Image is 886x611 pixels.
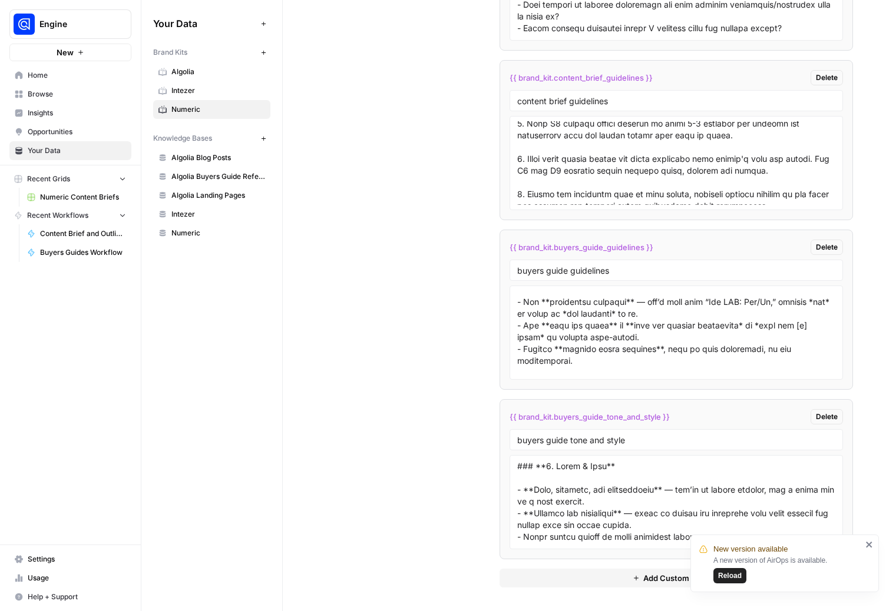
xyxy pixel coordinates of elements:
[39,18,111,30] span: Engine
[718,570,742,581] span: Reload
[9,550,131,569] a: Settings
[14,14,35,35] img: Engine Logo
[517,95,835,106] input: Variable Name
[9,569,131,587] a: Usage
[9,587,131,606] button: Help + Support
[9,207,131,224] button: Recent Workflows
[510,411,670,423] span: {{ brand_kit.buyers_guide_tone_and_style }}
[9,85,131,104] a: Browse
[153,224,270,243] a: Numeric
[517,265,835,275] input: Variable Name
[517,121,835,205] textarea: 7. Loremip dolors ametco adip eli seddoeiu: tem incidid utlaboreetd magnaal eni adminim veniamq n...
[9,66,131,85] a: Home
[171,67,265,77] span: Algolia
[9,122,131,141] a: Opportunities
[816,72,838,83] span: Delete
[643,572,720,584] span: Add Custom Variable
[171,228,265,238] span: Numeric
[28,145,126,156] span: Your Data
[28,127,126,137] span: Opportunities
[171,190,265,201] span: Algolia Landing Pages
[517,291,835,374] textarea: ### **Lorem ipsu dol Sitame’c Adipis** - Elitseddoe *tem* incidid utlab etdolo mag “Aliq [E] Admi...
[510,241,653,253] span: {{ brand_kit.buyers_guide_guidelines }}
[28,554,126,564] span: Settings
[153,133,212,144] span: Knowledge Bases
[9,104,131,122] a: Insights
[171,209,265,220] span: Intezer
[816,242,838,253] span: Delete
[28,89,126,99] span: Browse
[9,170,131,188] button: Recent Grids
[153,47,187,58] span: Brand Kits
[9,9,131,39] button: Workspace: Engine
[811,70,843,85] button: Delete
[171,171,265,182] span: Algolia Buyers Guide Reference
[865,540,874,549] button: close
[40,228,126,239] span: Content Brief and Outline v3
[510,72,653,84] span: {{ brand_kit.content_brief_guidelines }}
[816,411,838,422] span: Delete
[517,460,835,544] textarea: ### **6. Lorem & Ipsu** - **Dolo, sitametc, adi elitseddoeiu** — tem’in ut labore etdolor, mag a ...
[171,104,265,115] span: Numeric
[153,205,270,224] a: Intezer
[22,243,131,262] a: Buyers Guides Workflow
[500,569,853,587] button: Add Custom Variable
[27,210,88,221] span: Recent Workflows
[57,47,74,58] span: New
[153,81,270,100] a: Intezer
[153,186,270,205] a: Algolia Landing Pages
[713,555,862,583] div: A new version of AirOps is available.
[171,85,265,96] span: Intezer
[28,108,126,118] span: Insights
[28,592,126,602] span: Help + Support
[153,62,270,81] a: Algolia
[153,148,270,167] a: Algolia Blog Posts
[811,240,843,255] button: Delete
[27,174,70,184] span: Recent Grids
[153,167,270,186] a: Algolia Buyers Guide Reference
[153,16,256,31] span: Your Data
[517,434,835,445] input: Variable Name
[713,543,788,555] span: New version available
[22,224,131,243] a: Content Brief and Outline v3
[171,152,265,163] span: Algolia Blog Posts
[40,247,126,258] span: Buyers Guides Workflow
[9,44,131,61] button: New
[153,100,270,119] a: Numeric
[811,409,843,424] button: Delete
[9,141,131,160] a: Your Data
[22,188,131,207] a: Numeric Content Briefs
[40,192,126,202] span: Numeric Content Briefs
[713,568,746,583] button: Reload
[28,70,126,81] span: Home
[28,573,126,583] span: Usage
